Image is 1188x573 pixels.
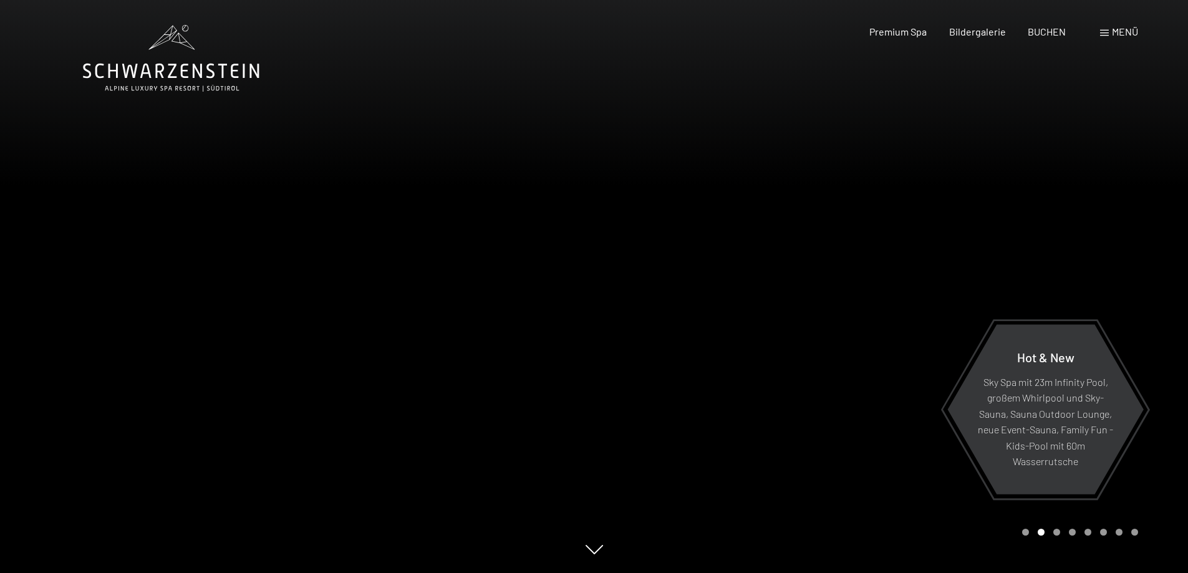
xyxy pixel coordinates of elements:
[869,26,927,37] a: Premium Spa
[1017,349,1075,364] span: Hot & New
[1028,26,1066,37] a: BUCHEN
[1112,26,1138,37] span: Menü
[1018,529,1138,536] div: Carousel Pagination
[1022,529,1029,536] div: Carousel Page 1
[949,26,1006,37] a: Bildergalerie
[1131,529,1138,536] div: Carousel Page 8
[1100,529,1107,536] div: Carousel Page 6
[1116,529,1123,536] div: Carousel Page 7
[1038,529,1045,536] div: Carousel Page 2 (Current Slide)
[1069,529,1076,536] div: Carousel Page 4
[1084,529,1091,536] div: Carousel Page 5
[947,324,1144,495] a: Hot & New Sky Spa mit 23m Infinity Pool, großem Whirlpool und Sky-Sauna, Sauna Outdoor Lounge, ne...
[978,373,1113,469] p: Sky Spa mit 23m Infinity Pool, großem Whirlpool und Sky-Sauna, Sauna Outdoor Lounge, neue Event-S...
[1053,529,1060,536] div: Carousel Page 3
